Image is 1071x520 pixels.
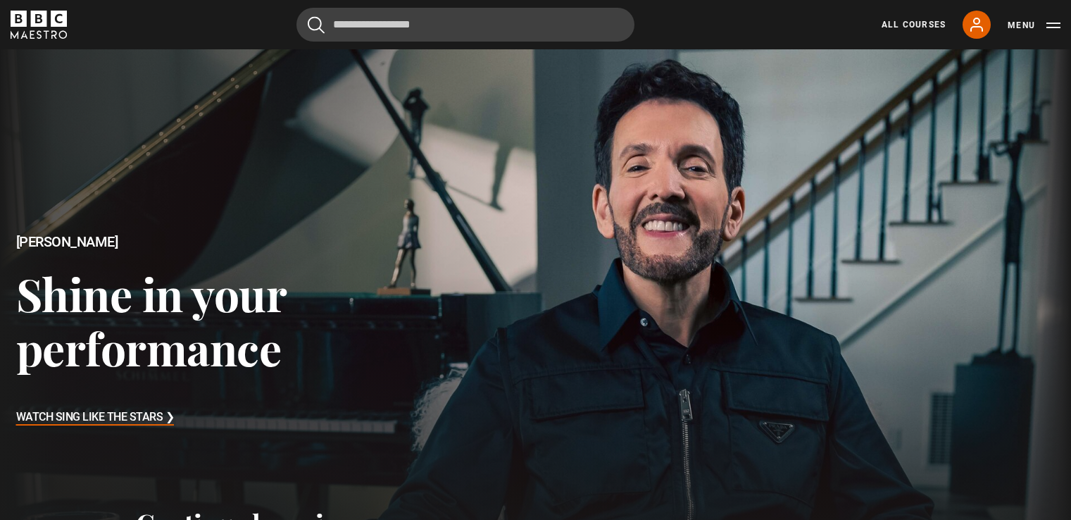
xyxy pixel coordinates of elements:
[11,11,67,39] svg: BBC Maestro
[882,18,946,31] a: All Courses
[296,8,634,42] input: Search
[1008,18,1060,32] button: Toggle navigation
[16,266,429,376] h3: Shine in your performance
[308,16,325,34] button: Submit the search query
[16,234,429,250] h2: [PERSON_NAME]
[16,407,175,428] h3: Watch Sing Like the Stars ❯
